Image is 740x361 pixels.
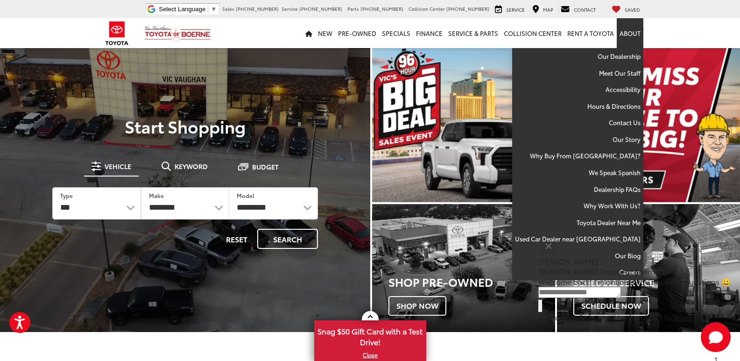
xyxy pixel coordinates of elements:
[99,18,134,49] img: Toyota
[175,163,208,170] span: Keyword
[557,204,740,333] a: Schedule Service Schedule Now
[347,5,359,12] span: Parts
[512,48,643,65] a: Our Dealership
[512,114,643,131] a: Contact Us
[335,18,379,48] a: Pre-Owned
[360,5,403,12] span: [PHONE_NUMBER]
[574,6,596,13] span: Contact
[446,5,489,12] span: [PHONE_NUMBER]
[409,5,445,12] span: Collision Center
[237,191,254,199] label: Model
[557,204,740,333] div: Toyota
[105,163,131,170] span: Vehicle
[501,18,564,48] a: Collision Center
[39,117,331,135] p: Start Shopping
[236,5,279,12] span: [PHONE_NUMBER]
[564,18,617,48] a: Rent a Toyota
[701,322,731,352] svg: Start Chat
[149,191,164,199] label: Make
[512,148,643,164] a: Why Buy From [GEOGRAPHIC_DATA]?
[506,6,525,13] span: Service
[512,264,643,280] a: Careers
[413,18,445,48] a: Finance
[315,321,425,350] span: Snag $50 Gift Card with a Test Drive!
[512,248,643,264] a: Our Blog
[159,6,217,13] a: Select Language​
[512,65,643,82] a: Meet Our Staff
[211,6,217,13] span: ▼
[512,131,643,148] a: Our Story
[379,18,413,48] a: Specials
[315,18,335,48] a: New
[144,25,211,42] img: Vic Vaughan Toyota of Boerne
[558,4,598,14] a: Contact
[218,229,255,249] button: Reset
[512,181,643,198] a: Dealership FAQs
[512,98,643,115] a: Hours & Directions
[701,322,731,352] button: Toggle Chat Window
[530,4,556,14] a: Map
[609,4,642,14] a: My Saved Vehicles
[299,5,342,12] span: [PHONE_NUMBER]
[257,229,318,249] button: Search
[573,278,740,288] h4: Schedule Service
[252,163,279,170] span: Budget
[159,6,205,13] span: Select Language
[512,231,643,248] a: Used Car Dealer near [GEOGRAPHIC_DATA]
[512,81,643,98] a: Accessibility: Opens in a new tab
[282,5,298,12] span: Service
[512,164,643,181] a: We Speak Spanish
[372,204,555,333] a: Shop Pre-Owned Shop Now
[445,18,501,48] a: Service & Parts: Opens in a new tab
[625,6,640,13] span: Saved
[573,296,649,316] span: Schedule Now
[388,276,555,288] h3: Shop Pre-Owned
[493,4,527,14] a: Service
[512,198,643,214] a: Why Work With Us?
[222,5,234,12] span: Sales
[617,18,643,48] a: About
[388,296,446,316] span: Shop Now
[303,18,315,48] a: Home
[512,214,643,231] a: Toyota Dealer Near Me
[543,6,553,13] span: Map
[372,204,555,333] div: Toyota
[60,191,73,199] label: Type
